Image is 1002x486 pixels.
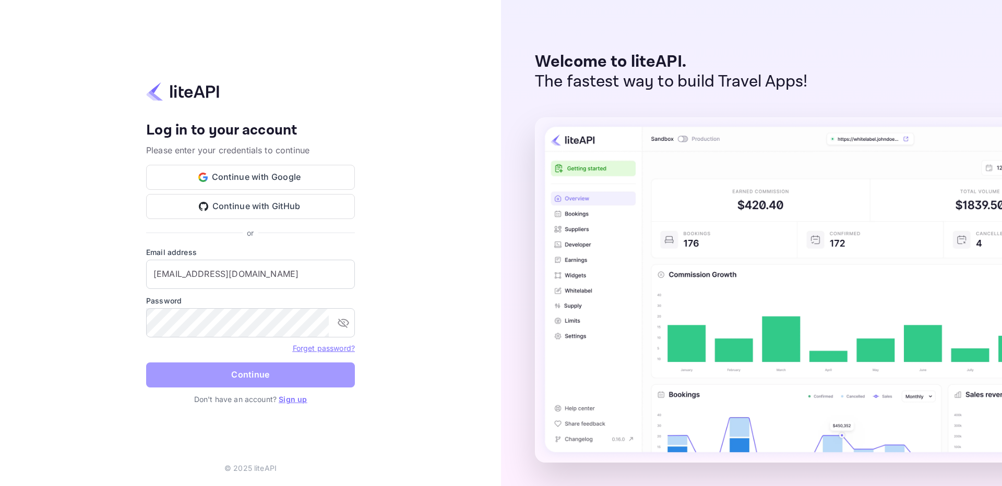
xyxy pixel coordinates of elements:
p: Welcome to liteAPI. [535,52,808,72]
p: or [247,227,254,238]
a: Forget password? [293,344,355,353]
button: toggle password visibility [333,312,354,333]
a: Sign up [279,395,307,404]
p: © 2025 liteAPI [224,463,277,473]
img: liteapi [146,81,219,102]
p: Don't have an account? [146,394,355,405]
p: Please enter your credentials to continue [146,144,355,156]
p: The fastest way to build Travel Apps! [535,72,808,92]
label: Email address [146,247,355,258]
label: Password [146,295,355,306]
h4: Log in to your account [146,121,355,140]
input: Enter your email address [146,260,355,289]
button: Continue [146,362,355,387]
a: Forget password? [293,343,355,353]
button: Continue with Google [146,165,355,190]
button: Continue with GitHub [146,194,355,219]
